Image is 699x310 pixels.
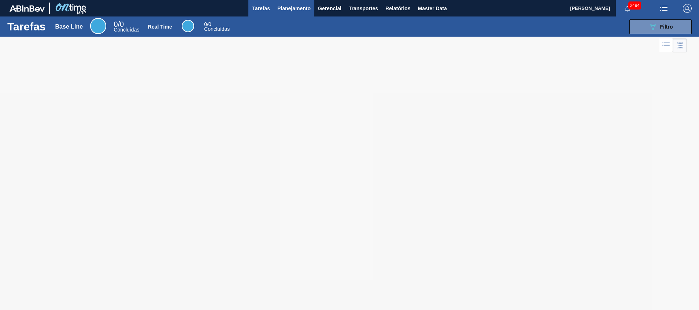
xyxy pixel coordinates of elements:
[114,27,139,33] span: Concluídas
[385,4,410,13] span: Relatórios
[204,26,230,32] span: Concluídas
[7,22,46,31] h1: Tarefas
[204,21,211,27] span: / 0
[204,22,230,32] div: Real Time
[204,21,207,27] span: 0
[418,4,447,13] span: Master Data
[114,20,124,28] span: / 0
[660,24,673,30] span: Filtro
[628,1,641,10] span: 2494
[616,3,639,14] button: Notificações
[683,4,692,13] img: Logout
[114,20,118,28] span: 0
[349,4,378,13] span: Transportes
[10,5,45,12] img: TNhmsLtSVTkK8tSr43FrP2fwEKptu5GPRR3wAAAABJRU5ErkJggg==
[629,19,692,34] button: Filtro
[277,4,311,13] span: Planejamento
[90,18,106,34] div: Base Line
[252,4,270,13] span: Tarefas
[148,24,172,30] div: Real Time
[318,4,341,13] span: Gerencial
[114,21,139,32] div: Base Line
[182,20,194,32] div: Real Time
[55,23,83,30] div: Base Line
[659,4,668,13] img: userActions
